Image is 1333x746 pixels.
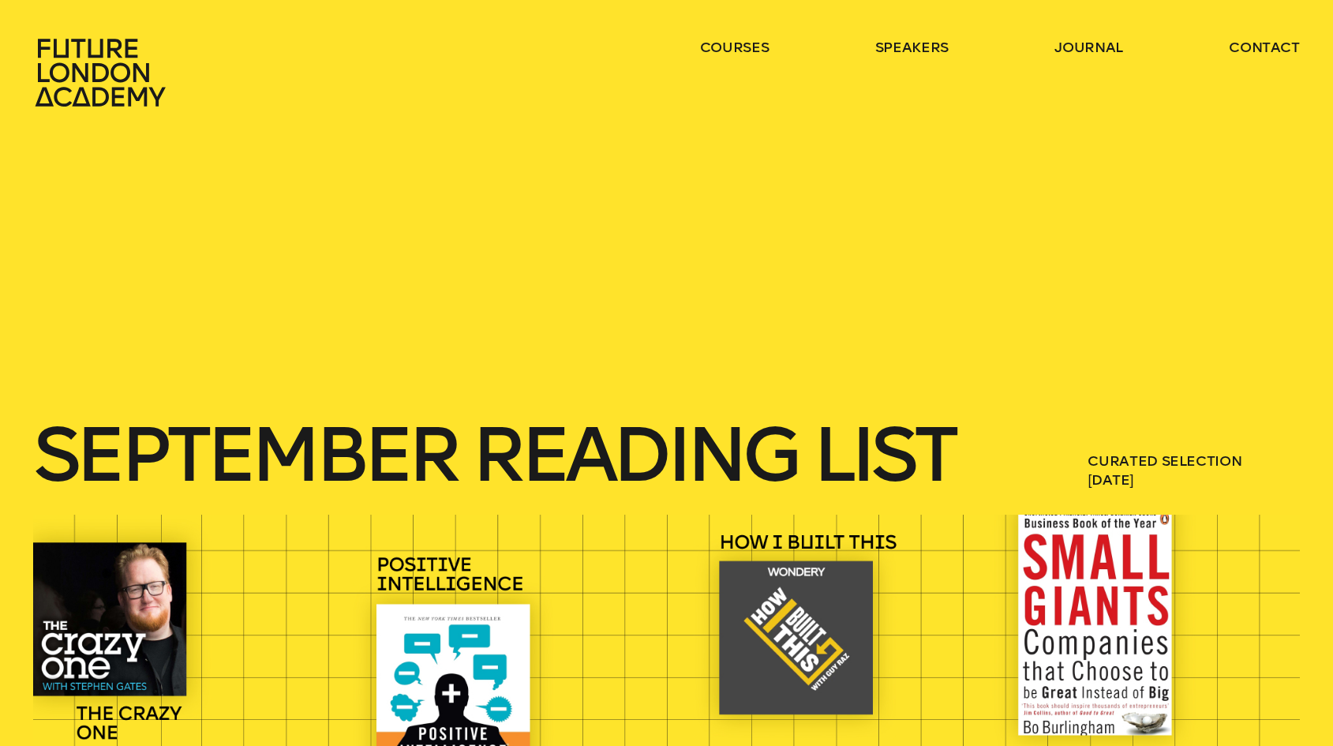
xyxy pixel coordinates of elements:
a: speakers [875,38,949,57]
a: Curated Selection [1088,452,1241,470]
a: courses [700,38,769,57]
a: contact [1229,38,1300,57]
span: [DATE] [1088,470,1287,489]
h1: September Reading List [33,420,954,489]
a: journal [1054,38,1123,57]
